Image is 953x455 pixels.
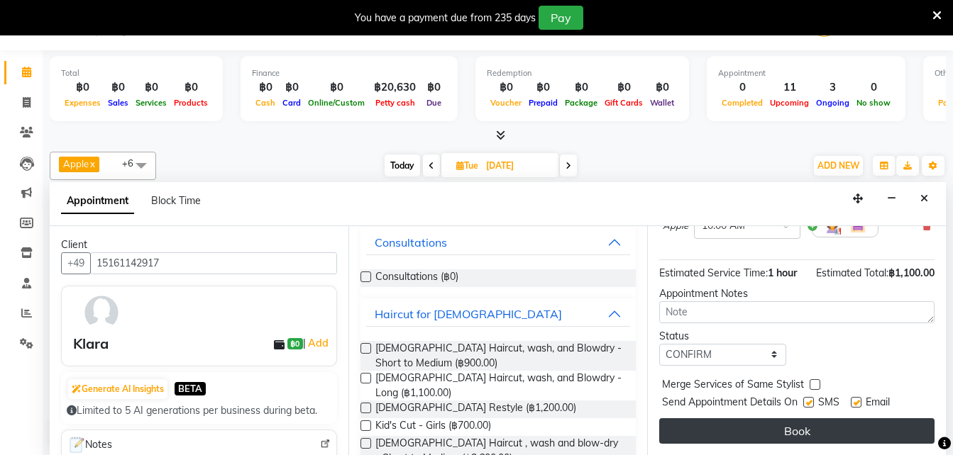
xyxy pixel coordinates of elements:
[768,266,797,279] span: 1 hour
[132,79,170,96] div: ฿0
[818,395,839,412] span: SMS
[525,98,561,108] span: Prepaid
[132,98,170,108] span: Services
[368,79,422,96] div: ฿20,630
[61,79,104,96] div: ฿0
[252,79,279,96] div: ฿0
[375,341,624,371] span: [DEMOGRAPHIC_DATA] Haircut, wash, and Blowdry - Short to Medium (฿900.00)
[487,98,525,108] span: Voucher
[487,67,678,79] div: Redemption
[662,395,798,412] span: Send Appointment Details On
[482,155,553,176] input: 2025-10-07
[718,98,766,108] span: Completed
[375,371,624,400] span: [DEMOGRAPHIC_DATA] Haircut, wash, and Blowdry - Long (฿1,100.00)
[561,98,601,108] span: Package
[279,79,304,96] div: ฿0
[304,79,368,96] div: ฿0
[663,219,688,233] span: Apple
[175,382,206,395] span: BETA
[303,335,331,352] span: |
[888,266,935,279] span: ฿1,100.00
[90,252,337,274] input: Search by Name/Mobile/Email/Code
[170,79,211,96] div: ฿0
[561,79,601,96] div: ฿0
[375,305,562,322] div: Haircut for [DEMOGRAPHIC_DATA]
[853,98,894,108] span: No show
[252,98,279,108] span: Cash
[659,286,935,301] div: Appointment Notes
[659,418,935,444] button: Book
[61,67,211,79] div: Total
[89,158,95,169] a: x
[375,418,491,436] span: Kid's Cut - Girls (฿700.00)
[306,335,331,352] a: Add
[63,158,89,169] span: Apple
[375,269,458,287] span: Consultations (฿0)
[766,79,812,96] div: 11
[812,79,853,96] div: 3
[151,194,201,207] span: Block Time
[539,6,583,30] button: Pay
[287,338,302,349] span: ฿0
[366,301,630,327] button: Haircut for [DEMOGRAPHIC_DATA]
[104,98,132,108] span: Sales
[61,98,104,108] span: Expenses
[814,156,863,176] button: ADD NEW
[824,218,841,235] img: Hairdresser.png
[817,160,859,171] span: ADD NEW
[812,98,853,108] span: Ongoing
[279,98,304,108] span: Card
[67,403,331,418] div: Limited to 5 AI generations per business during beta.
[61,189,134,214] span: Appointment
[601,79,646,96] div: ฿0
[423,98,445,108] span: Due
[304,98,368,108] span: Online/Custom
[659,266,768,279] span: Estimated Service Time:
[718,79,766,96] div: 0
[766,98,812,108] span: Upcoming
[81,292,122,333] img: avatar
[355,11,536,26] div: You have a payment due from 235 days
[375,400,576,418] span: [DEMOGRAPHIC_DATA] Restyle (฿1,200.00)
[385,155,420,176] span: Today
[601,98,646,108] span: Gift Cards
[662,377,804,395] span: Merge Services of Same Stylist
[104,79,132,96] div: ฿0
[422,79,446,96] div: ฿0
[646,79,678,96] div: ฿0
[68,379,167,399] button: Generate AI Insights
[67,436,112,454] span: Notes
[372,98,419,108] span: Petty cash
[170,98,211,108] span: Products
[122,157,144,169] span: +6
[375,234,447,251] div: Consultations
[73,333,109,354] div: Klara
[646,98,678,108] span: Wallet
[816,266,888,279] span: Estimated Total:
[525,79,561,96] div: ฿0
[914,188,935,210] button: Close
[61,237,337,252] div: Client
[853,79,894,96] div: 0
[453,160,482,171] span: Tue
[252,67,446,79] div: Finance
[718,67,894,79] div: Appointment
[487,79,525,96] div: ฿0
[366,230,630,255] button: Consultations
[866,395,890,412] span: Email
[61,252,91,274] button: +49
[849,218,866,235] img: Interior.png
[659,329,786,344] div: Status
